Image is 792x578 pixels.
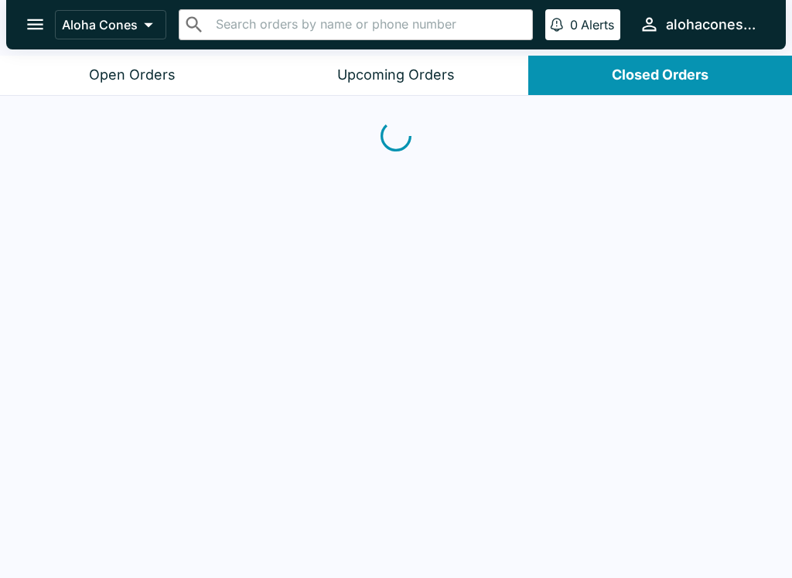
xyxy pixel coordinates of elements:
[15,5,55,44] button: open drawer
[337,66,455,84] div: Upcoming Orders
[570,17,578,32] p: 0
[211,14,526,36] input: Search orders by name or phone number
[666,15,761,34] div: alohacones808
[89,66,176,84] div: Open Orders
[581,17,614,32] p: Alerts
[62,17,138,32] p: Aloha Cones
[612,66,708,84] div: Closed Orders
[633,8,767,41] button: alohacones808
[55,10,166,39] button: Aloha Cones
